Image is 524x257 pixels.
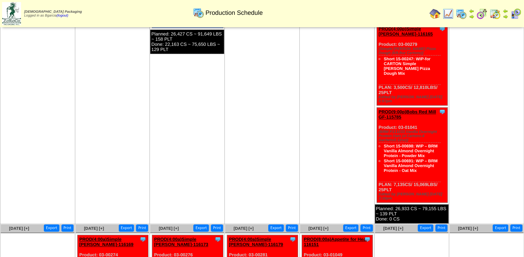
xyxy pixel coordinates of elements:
div: Planned: 26,933 CS ~ 79,155 LBS ~ 139 PLT Done: 0 CS [375,204,449,223]
img: calendarprod.gif [193,7,204,18]
div: Edited by [PERSON_NAME] [DATE] 3:16pm [379,192,447,201]
button: Print [360,224,372,232]
a: Short 15-00691: WIP – BRM Vanilla Almond Overnight Protein - Oat Mix [384,158,438,173]
button: Print [136,224,148,232]
img: calendarcustomer.gif [510,8,521,19]
button: Print [435,224,447,232]
button: Print [510,224,522,232]
a: PROD(8:00a)Appetite for Hea-116151 [304,237,367,247]
a: Short 15-00247: WIP-for CARTON Simple [PERSON_NAME] Pizza Dough Mix [384,56,430,76]
div: Edited by [PERSON_NAME] [DATE] 6:57pm [379,95,447,103]
span: [DEMOGRAPHIC_DATA] Packaging [24,10,82,14]
img: calendarprod.gif [456,8,467,19]
a: [DATE] [+] [233,226,253,231]
span: Logged in as Bgarcia [24,10,82,18]
a: [DATE] [+] [383,226,403,231]
img: Tooltip [364,236,371,243]
div: (BRM P111033 Vanilla Overnight Protein Oats (4 Cartons-4 Sachets/2.12oz)) [379,130,447,142]
a: [DATE] [+] [84,226,104,231]
a: (logout) [57,14,68,18]
button: Export [418,224,433,232]
a: PROD(4:00a)Simple [PERSON_NAME]-116173 [154,237,208,247]
a: PROD(4:00a)Simple [PERSON_NAME]-116179 [229,237,283,247]
img: calendarblend.gif [476,8,487,19]
img: Tooltip [139,236,146,243]
button: Export [193,224,209,232]
img: arrowleft.gif [503,8,508,14]
div: (Simple [PERSON_NAME] Pizza Dough (6/9.8oz Cartons)) [379,47,447,55]
div: Product: 03-00279 PLAN: 3,500CS / 12,810LBS / 25PLT [377,24,447,105]
button: Export [44,224,59,232]
img: Tooltip [439,108,446,115]
img: calendarinout.gif [489,8,501,19]
img: home.gif [429,8,440,19]
a: [DATE] [+] [9,226,29,231]
a: [DATE] [+] [159,226,179,231]
button: Print [286,224,298,232]
img: line_graph.gif [443,8,454,19]
button: Print [211,224,223,232]
img: Tooltip [289,236,296,243]
button: Export [343,224,359,232]
a: Short 15-00698: WIP – BRM Vanilla Almond Overnight Protein - Powder Mix [384,144,438,158]
button: Print [61,224,74,232]
a: [DATE] [+] [308,226,328,231]
a: PROD(4:00a)Simple [PERSON_NAME]-116169 [79,237,134,247]
img: Tooltip [214,236,221,243]
button: Export [493,224,508,232]
img: zoroco-logo-small.webp [2,2,21,25]
a: [DATE] [+] [458,226,478,231]
img: arrowleft.gif [469,8,474,14]
div: Planned: 26,427 CS ~ 91,649 LBS ~ 158 PLT Done: 22,163 CS ~ 75,650 LBS ~ 129 PLT [150,30,224,54]
img: arrowright.gif [503,14,508,19]
img: arrowright.gif [469,14,474,19]
span: Production Schedule [205,9,263,17]
a: PROD(9:00p)Bobs Red Mill GF-115785 [379,109,436,120]
div: Product: 03-01041 PLAN: 7,135CS / 15,069LBS / 25PLT [377,107,447,203]
button: Export [268,224,284,232]
button: Export [119,224,134,232]
a: PROD(4:00p)Simple [PERSON_NAME]-116165 [379,26,433,37]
